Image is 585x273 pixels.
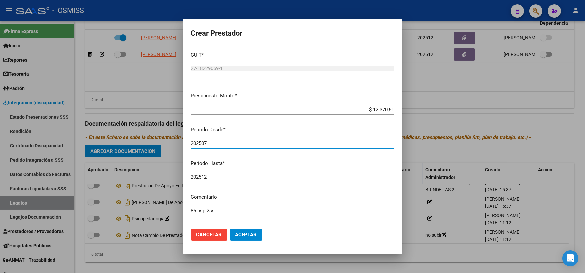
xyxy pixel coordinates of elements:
[191,92,394,100] p: Presupuesto Monto
[191,229,227,241] button: Cancelar
[191,27,394,40] h2: Crear Prestador
[191,193,394,201] p: Comentario
[191,51,394,59] p: CUIT
[235,232,257,238] span: Aceptar
[191,160,394,167] p: Periodo Hasta
[562,250,578,266] div: Open Intercom Messenger
[230,229,262,241] button: Aceptar
[191,126,394,134] p: Periodo Desde
[196,232,222,238] span: Cancelar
